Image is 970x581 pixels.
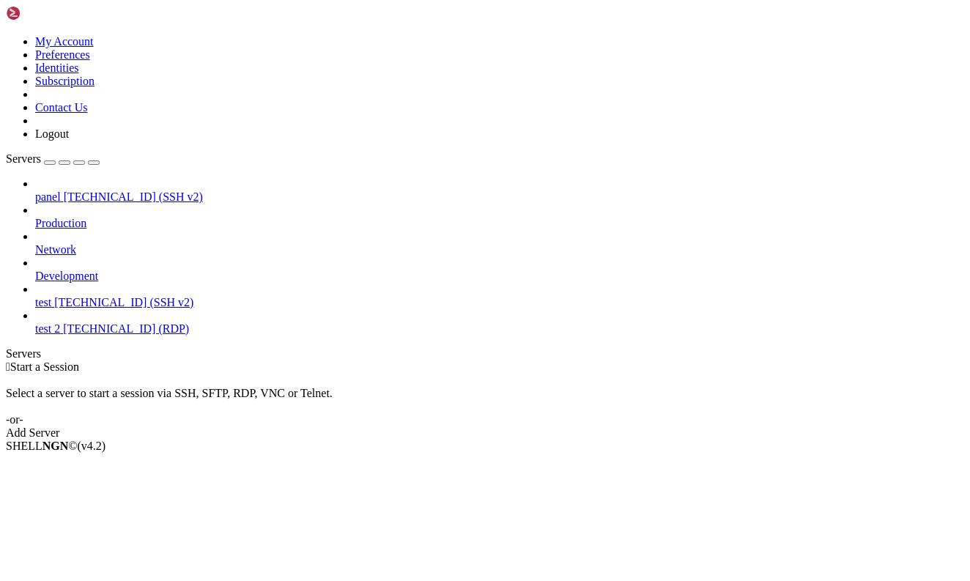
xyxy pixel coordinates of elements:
[78,440,106,452] span: 4.2.0
[35,127,69,140] a: Logout
[35,177,964,204] li: panel [TECHNICAL_ID] (SSH v2)
[35,270,964,283] a: Development
[35,217,86,229] span: Production
[35,309,964,336] li: test 2 [TECHNICAL_ID] (RDP)
[35,283,964,309] li: test [TECHNICAL_ID] (SSH v2)
[35,48,90,61] a: Preferences
[35,62,79,74] a: Identities
[64,190,203,203] span: [TECHNICAL_ID] (SSH v2)
[6,152,41,165] span: Servers
[35,296,964,309] a: test [TECHNICAL_ID] (SSH v2)
[6,374,964,426] div: Select a server to start a session via SSH, SFTP, RDP, VNC or Telnet. -or-
[6,152,100,165] a: Servers
[6,6,90,21] img: Shellngn
[6,426,964,440] div: Add Server
[54,296,193,308] span: [TECHNICAL_ID] (SSH v2)
[35,35,94,48] a: My Account
[35,204,964,230] li: Production
[35,322,964,336] a: test 2 [TECHNICAL_ID] (RDP)
[35,217,964,230] a: Production
[35,270,98,282] span: Development
[35,296,51,308] span: test
[35,190,964,204] a: panel [TECHNICAL_ID] (SSH v2)
[35,256,964,283] li: Development
[35,101,88,114] a: Contact Us
[42,440,69,452] b: NGN
[35,190,61,203] span: panel
[63,322,189,335] span: [TECHNICAL_ID] (RDP)
[6,440,105,452] span: SHELL ©
[35,75,95,87] a: Subscription
[35,230,964,256] li: Network
[35,322,60,335] span: test 2
[6,347,964,360] div: Servers
[35,243,76,256] span: Network
[6,360,10,373] span: 
[10,360,79,373] span: Start a Session
[35,243,964,256] a: Network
